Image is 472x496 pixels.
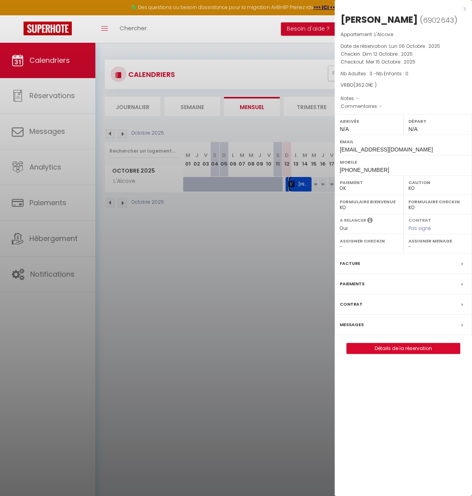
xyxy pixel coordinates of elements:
[340,300,363,308] label: Contrat
[340,321,364,329] label: Messages
[354,82,377,88] span: ( € )
[340,198,398,206] label: Formulaire Bienvenue
[340,259,360,268] label: Facture
[340,280,364,288] label: Paiements
[340,138,467,146] label: Email
[340,126,349,132] span: N/A
[341,95,466,102] p: Notes :
[347,343,460,354] a: Détails de la réservation
[341,13,418,26] div: [PERSON_NAME]
[340,217,366,224] label: A relancer
[340,237,398,245] label: Assigner Checkin
[408,117,467,125] label: Départ
[408,126,417,132] span: N/A
[408,217,431,222] label: Contrat
[363,51,413,57] span: Dim 12 Octobre . 2025
[423,15,454,25] span: 6902643
[374,31,393,38] span: L'Alcove
[420,15,457,26] span: ( )
[340,179,398,186] label: Paiement
[376,70,408,77] span: Nb Enfants : 0
[340,117,398,125] label: Arrivée
[355,82,370,88] span: 362.01
[335,4,466,13] div: x
[366,58,416,65] span: Mer 15 Octobre . 2025
[389,43,440,49] span: Lun 06 Octobre . 2025
[341,42,466,50] p: Date de réservation :
[346,343,460,354] button: Détails de la réservation
[341,58,466,66] p: Checkout :
[379,103,382,109] span: -
[341,50,466,58] p: Checkin :
[367,217,373,226] i: Sélectionner OUI si vous souhaiter envoyer les séquences de messages post-checkout
[408,225,431,232] span: Pas signé
[340,167,389,173] span: [PHONE_NUMBER]
[408,179,467,186] label: Caution
[341,31,466,38] p: Appartement :
[340,158,467,166] label: Mobile
[341,82,466,89] div: VRBO
[408,237,467,245] label: Assigner Menage
[341,70,408,77] span: Nb Adultes : 3 -
[340,146,433,153] span: [EMAIL_ADDRESS][DOMAIN_NAME]
[356,95,359,102] span: -
[408,198,467,206] label: Formulaire Checkin
[341,102,466,110] p: Commentaires :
